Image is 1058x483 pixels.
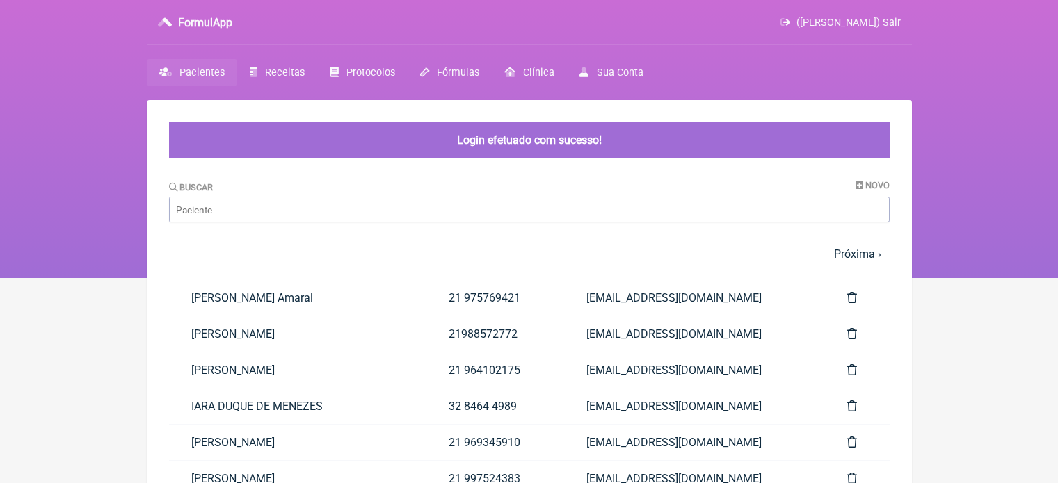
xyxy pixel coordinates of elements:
[597,67,643,79] span: Sua Conta
[796,17,901,28] span: ([PERSON_NAME]) Sair
[179,67,225,79] span: Pacientes
[437,67,479,79] span: Fórmulas
[834,247,881,261] a: Próxima ›
[865,180,890,190] span: Novo
[856,180,890,190] a: Novo
[780,17,900,28] a: ([PERSON_NAME]) Sair
[265,67,305,79] span: Receitas
[426,425,564,460] a: 21 969345910
[564,388,825,424] a: [EMAIL_ADDRESS][DOMAIN_NAME]
[492,59,567,86] a: Clínica
[169,316,426,352] a: [PERSON_NAME]
[169,425,426,460] a: [PERSON_NAME]
[523,67,554,79] span: Clínica
[169,280,426,316] a: [PERSON_NAME] Amaral
[169,122,890,158] div: Login efetuado com sucesso!
[169,388,426,424] a: IARA DUQUE DE MENEZES
[237,59,317,86] a: Receitas
[169,197,890,222] input: Paciente
[567,59,655,86] a: Sua Conta
[169,182,214,193] label: Buscar
[426,388,564,424] a: 32 8464 4989
[317,59,408,86] a: Protocolos
[346,67,395,79] span: Protocolos
[408,59,492,86] a: Fórmulas
[426,280,564,316] a: 21 975769421
[564,316,825,352] a: [EMAIL_ADDRESS][DOMAIN_NAME]
[169,239,890,269] nav: pager
[426,352,564,388] a: 21 964102175
[178,16,232,29] h3: FormulApp
[564,352,825,388] a: [EMAIL_ADDRESS][DOMAIN_NAME]
[564,425,825,460] a: [EMAIL_ADDRESS][DOMAIN_NAME]
[426,316,564,352] a: 21988572772
[169,352,426,388] a: [PERSON_NAME]
[147,59,237,86] a: Pacientes
[564,280,825,316] a: [EMAIL_ADDRESS][DOMAIN_NAME]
